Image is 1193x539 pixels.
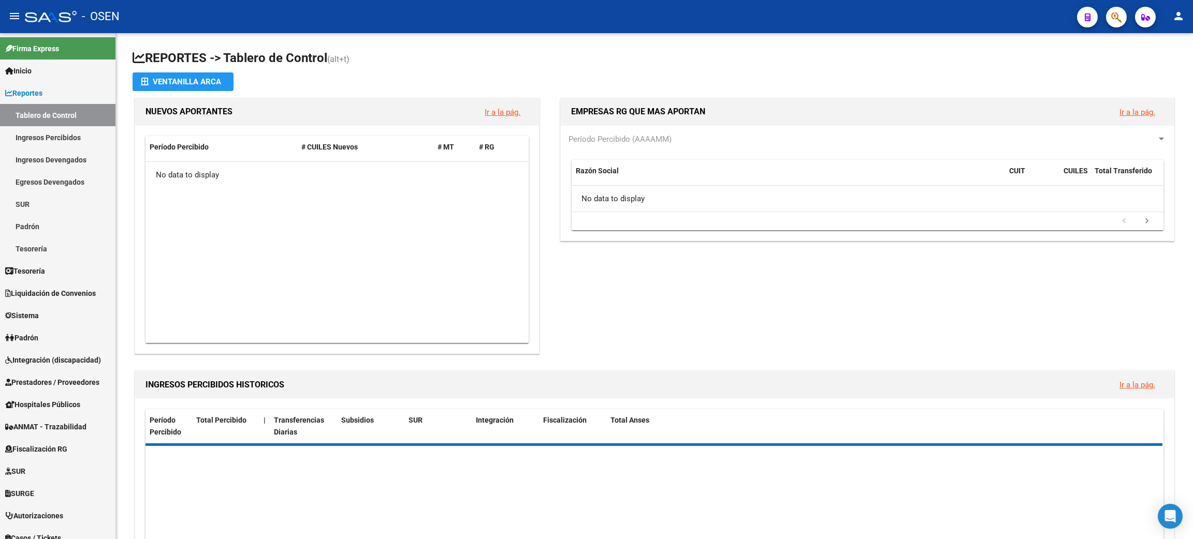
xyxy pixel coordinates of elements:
datatable-header-cell: # RG [475,136,516,158]
span: Inicio [5,65,32,77]
span: - OSEN [82,5,120,28]
datatable-header-cell: Total Transferido [1090,160,1163,194]
div: No data to display [572,186,1163,212]
span: Firma Express [5,43,59,54]
a: go to next page [1137,216,1157,227]
span: Padrón [5,332,38,343]
a: Ir a la pág. [1119,108,1155,117]
span: Integración [476,416,514,424]
datatable-header-cell: Período Percibido [146,136,297,158]
a: go to previous page [1114,216,1134,227]
datatable-header-cell: CUIT [1005,160,1059,194]
span: SURGE [5,488,34,499]
datatable-header-cell: # MT [433,136,475,158]
datatable-header-cell: Subsidios [337,409,404,443]
span: Fiscalización [543,416,587,424]
datatable-header-cell: Transferencias Diarias [270,409,337,443]
datatable-header-cell: # CUILES Nuevos [297,136,433,158]
span: Total Percibido [196,416,246,424]
datatable-header-cell: Integración [472,409,539,443]
datatable-header-cell: Período Percibido [146,409,192,443]
span: Razón Social [576,167,619,175]
span: Transferencias Diarias [274,416,324,436]
span: Integración (discapacidad) [5,354,101,366]
span: Fiscalización RG [5,443,67,455]
div: No data to display [146,162,528,188]
span: CUIT [1009,167,1025,175]
a: Ir a la pág. [1119,380,1155,390]
span: SUR [409,416,423,424]
span: Total Anses [610,416,649,424]
datatable-header-cell: CUILES [1059,160,1090,194]
span: INGRESOS PERCIBIDOS HISTORICOS [146,380,284,390]
span: (alt+t) [327,54,350,64]
span: # MT [438,143,454,151]
span: EMPRESAS RG QUE MAS APORTAN [571,107,705,116]
button: Ir a la pág. [476,102,529,122]
span: ANMAT - Trazabilidad [5,421,86,432]
span: Tesorería [5,265,45,277]
datatable-header-cell: Razón Social [572,160,1005,194]
mat-icon: menu [8,10,21,22]
span: Total Transferido [1095,167,1152,175]
datatable-header-cell: Total Percibido [192,409,259,443]
div: Open Intercom Messenger [1158,504,1183,529]
span: Período Percibido [150,143,209,151]
span: Hospitales Públicos [5,399,80,410]
span: # RG [479,143,494,151]
div: Ventanilla ARCA [141,72,225,91]
span: Sistema [5,310,39,321]
datatable-header-cell: SUR [404,409,472,443]
datatable-header-cell: Fiscalización [539,409,606,443]
mat-icon: person [1172,10,1185,22]
span: Subsidios [341,416,374,424]
span: Período Percibido (AAAAMM) [569,134,672,144]
datatable-header-cell: | [259,409,270,443]
datatable-header-cell: Total Anses [606,409,1151,443]
span: SUR [5,466,25,477]
span: | [264,416,266,424]
span: NUEVOS APORTANTES [146,107,232,116]
button: Ir a la pág. [1111,375,1163,394]
span: Período Percibido [150,416,181,436]
span: Autorizaciones [5,510,63,521]
button: Ir a la pág. [1111,102,1163,122]
span: # CUILES Nuevos [301,143,358,151]
h1: REPORTES -> Tablero de Control [133,50,1176,68]
span: Liquidación de Convenios [5,288,96,299]
span: CUILES [1064,167,1088,175]
span: Reportes [5,87,42,99]
a: Ir a la pág. [485,108,520,117]
button: Ventanilla ARCA [133,72,234,91]
span: Prestadores / Proveedores [5,377,99,388]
